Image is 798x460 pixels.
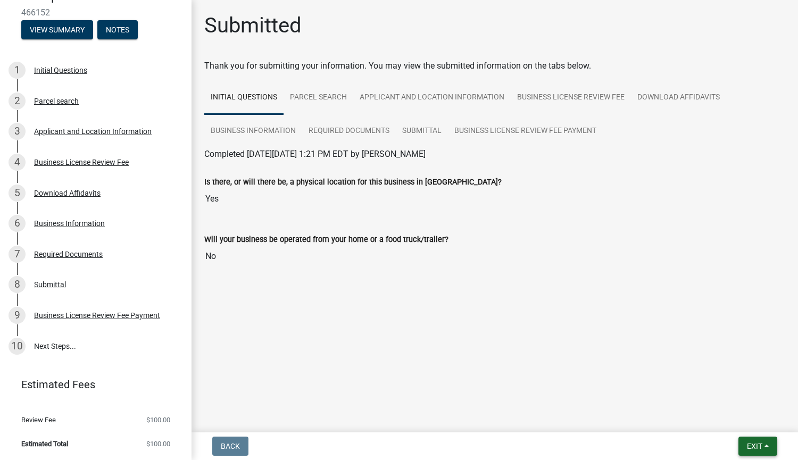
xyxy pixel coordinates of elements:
span: Estimated Total [21,440,68,447]
button: Back [212,437,248,456]
button: Exit [738,437,777,456]
label: Will your business be operated from your home or a food truck/trailer? [204,236,448,244]
a: Submittal [396,114,448,148]
div: Initial Questions [34,66,87,74]
div: Applicant and Location Information [34,128,152,135]
span: Review Fee [21,416,56,423]
a: Parcel search [284,81,353,115]
div: 7 [9,246,26,263]
h1: Submitted [204,13,302,38]
span: Back [221,442,240,450]
span: Exit [747,442,762,450]
wm-modal-confirm: Summary [21,27,93,35]
div: 9 [9,307,26,324]
div: Required Documents [34,250,103,258]
div: 1 [9,62,26,79]
button: Notes [97,20,138,39]
a: Business Information [204,114,302,148]
span: $100.00 [146,440,170,447]
button: View Summary [21,20,93,39]
a: Business License Review Fee [511,81,631,115]
div: 2 [9,93,26,110]
a: Initial Questions [204,81,284,115]
div: 5 [9,185,26,202]
div: Submittal [34,281,66,288]
wm-modal-confirm: Notes [97,27,138,35]
a: Business License Review Fee Payment [448,114,603,148]
span: 466152 [21,7,170,18]
div: 8 [9,276,26,293]
div: Download Affidavits [34,189,101,197]
div: Business Information [34,220,105,227]
a: Estimated Fees [9,374,174,395]
span: Completed [DATE][DATE] 1:21 PM EDT by [PERSON_NAME] [204,149,426,159]
div: 10 [9,338,26,355]
div: 6 [9,215,26,232]
div: Parcel search [34,97,79,105]
div: 4 [9,154,26,171]
a: Download Affidavits [631,81,726,115]
label: Is there, or will there be, a physical location for this business in [GEOGRAPHIC_DATA]? [204,179,502,186]
span: $100.00 [146,416,170,423]
div: Thank you for submitting your information. You may view the submitted information on the tabs below. [204,60,785,72]
div: Business License Review Fee Payment [34,312,160,319]
a: Applicant and Location Information [353,81,511,115]
div: Business License Review Fee [34,158,129,166]
div: 3 [9,123,26,140]
a: Required Documents [302,114,396,148]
